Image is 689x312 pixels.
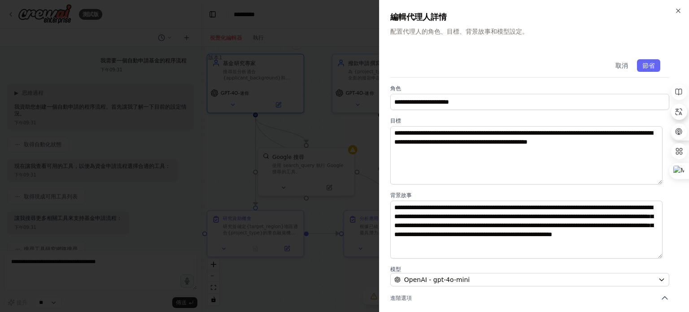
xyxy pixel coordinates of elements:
button: 進階選項 [390,294,669,303]
font: 進階選項 [390,295,412,301]
font: 背景故事 [390,192,412,198]
font: 模型 [390,266,401,272]
button: 節省 [637,59,660,72]
button: OpenAI - gpt-4o-mini [390,273,669,286]
font: 節省 [642,62,655,69]
font: 取消 [615,62,628,69]
font: 編輯代理人詳情 [390,12,447,22]
span: OpenAI - gpt-4o-mini [404,275,470,284]
font: 角色 [390,85,401,92]
font: 目標 [390,118,401,124]
button: 取消 [610,59,633,72]
font: 配置代理人的角色、目標、背景故事和模型設定。 [390,28,528,35]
